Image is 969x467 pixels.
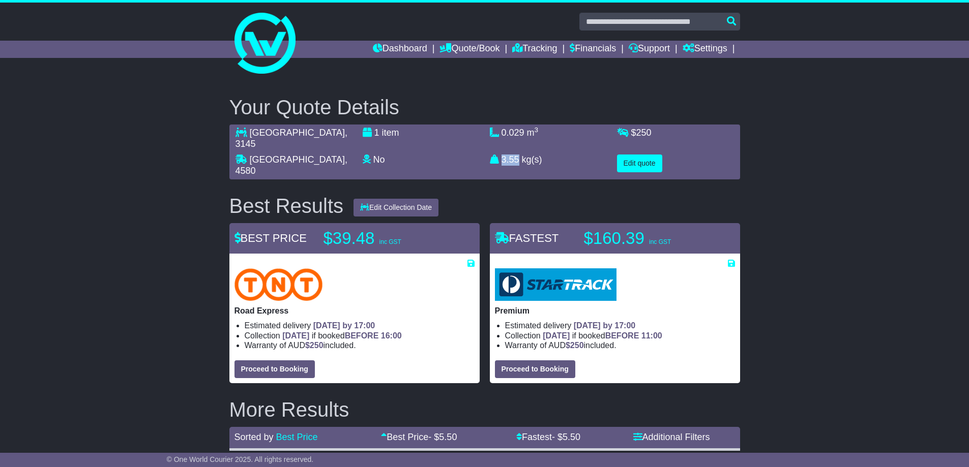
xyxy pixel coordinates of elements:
span: [GEOGRAPHIC_DATA] [250,154,345,165]
li: Warranty of AUD included. [505,340,735,350]
li: Collection [245,331,475,340]
a: Support [629,41,670,58]
span: 0.029 [502,128,524,138]
span: 5.50 [439,432,457,442]
button: Edit quote [617,154,662,172]
p: Premium [495,306,735,316]
span: [DATE] by 17:00 [313,321,375,330]
span: $ [305,341,324,350]
img: StarTrack: Premium [495,268,616,301]
span: © One World Courier 2025. All rights reserved. [167,455,314,463]
span: 250 [636,128,652,138]
span: FASTEST [495,232,559,244]
span: [DATE] [282,331,309,340]
a: Financials [570,41,616,58]
li: Collection [505,331,735,340]
a: Best Price- $5.50 [381,432,457,442]
span: - $ [552,432,580,442]
p: $39.48 [324,228,451,248]
span: item [382,128,399,138]
span: 3.55 [502,154,519,165]
p: Road Express [234,306,475,316]
a: Best Price [276,432,318,442]
button: Edit Collection Date [354,199,438,216]
span: , 3145 [236,128,347,149]
span: [DATE] [543,331,570,340]
a: Settings [683,41,727,58]
span: 11:00 [641,331,662,340]
button: Proceed to Booking [495,360,575,378]
p: $160.39 [584,228,711,248]
a: Tracking [512,41,557,58]
a: Fastest- $5.50 [516,432,580,442]
span: 16:00 [381,331,402,340]
span: m [527,128,539,138]
a: Dashboard [373,41,427,58]
li: Warranty of AUD included. [245,340,475,350]
span: inc GST [649,238,671,245]
span: BEST PRICE [234,232,307,244]
span: Sorted by [234,432,274,442]
a: Additional Filters [633,432,710,442]
span: $ [566,341,584,350]
div: Best Results [224,195,349,217]
h2: Your Quote Details [229,96,740,118]
span: , 4580 [236,154,347,176]
span: - $ [428,432,457,442]
li: Estimated delivery [245,321,475,330]
span: [DATE] by 17:00 [574,321,636,330]
span: 5.50 [563,432,580,442]
h2: More Results [229,398,740,421]
a: Quote/Book [439,41,500,58]
span: inc GST [379,238,401,245]
span: BEFORE [605,331,639,340]
span: 250 [310,341,324,350]
span: $ [631,128,652,138]
span: kg(s) [522,154,542,165]
li: Estimated delivery [505,321,735,330]
span: [GEOGRAPHIC_DATA] [250,128,345,138]
sup: 3 [535,126,539,134]
img: TNT Domestic: Road Express [234,268,323,301]
span: if booked [282,331,401,340]
span: 1 [374,128,379,138]
span: BEFORE [345,331,379,340]
button: Proceed to Booking [234,360,315,378]
span: No [373,154,385,165]
span: 250 [570,341,584,350]
span: if booked [543,331,662,340]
